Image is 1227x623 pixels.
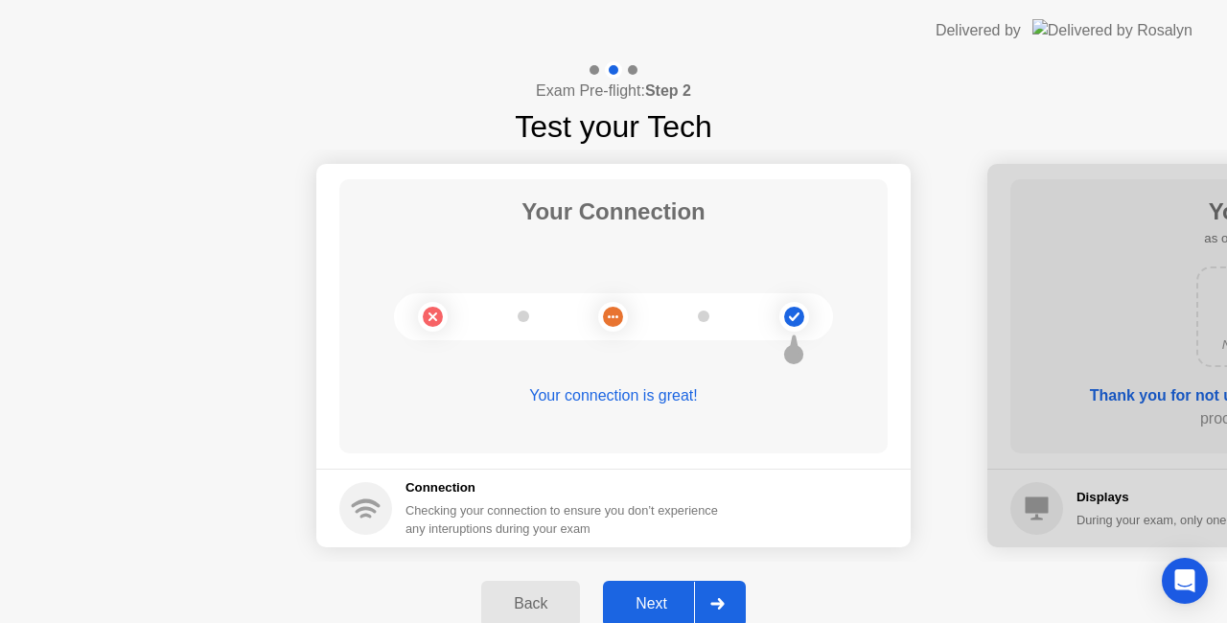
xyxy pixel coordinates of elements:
h1: Your Connection [521,195,706,229]
h5: Connection [405,478,729,497]
h1: Test your Tech [515,104,712,150]
div: Checking your connection to ensure you don’t experience any interuptions during your exam [405,501,729,538]
div: Delivered by [936,19,1021,42]
b: Step 2 [645,82,691,99]
div: Open Intercom Messenger [1162,558,1208,604]
img: Delivered by Rosalyn [1032,19,1192,41]
div: Next [609,595,694,612]
div: Your connection is great! [339,384,888,407]
div: Back [487,595,574,612]
h4: Exam Pre-flight: [536,80,691,103]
